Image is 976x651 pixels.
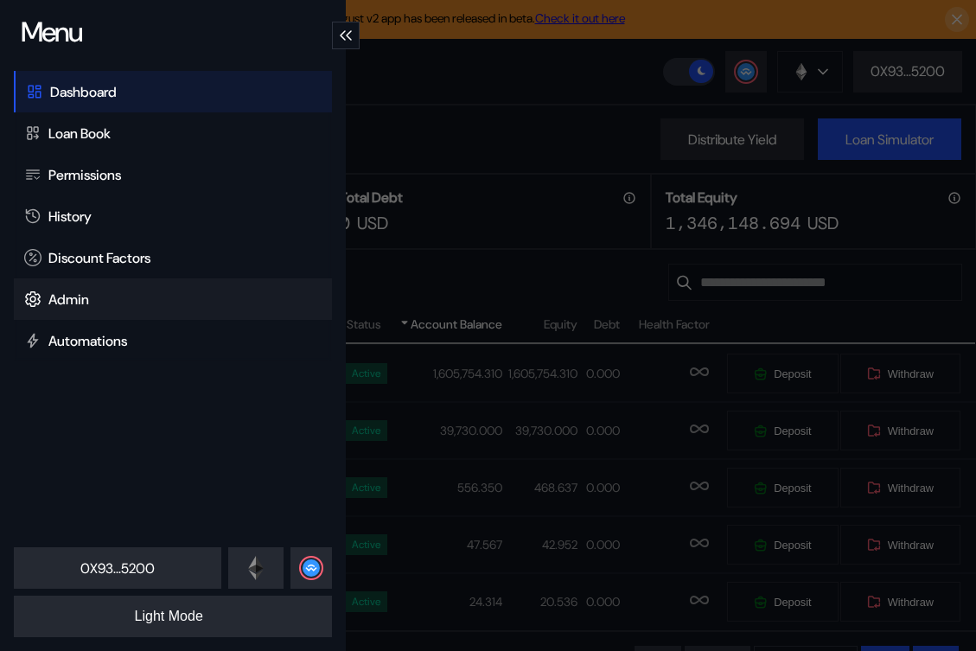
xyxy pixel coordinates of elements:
div: Admin [48,290,89,309]
a: Discount Factors [14,237,332,278]
img: connect-logo [246,556,266,580]
div: Dashboard [50,83,117,101]
div: Loan Book [48,124,111,143]
a: History [14,195,332,237]
button: Light Mode [14,596,332,637]
div: 0X93...5200 [80,559,155,578]
div: Menu [21,14,82,50]
button: 0X93...5200 [14,547,221,589]
div: History [48,207,92,226]
a: Admin [14,278,332,320]
a: Dashboard [14,71,332,112]
a: Loan Book [14,112,332,154]
div: Discount Factors [48,249,150,267]
div: Automations [48,332,127,350]
a: Automations [14,320,332,361]
div: Permissions [48,166,121,184]
a: Permissions [14,154,332,195]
